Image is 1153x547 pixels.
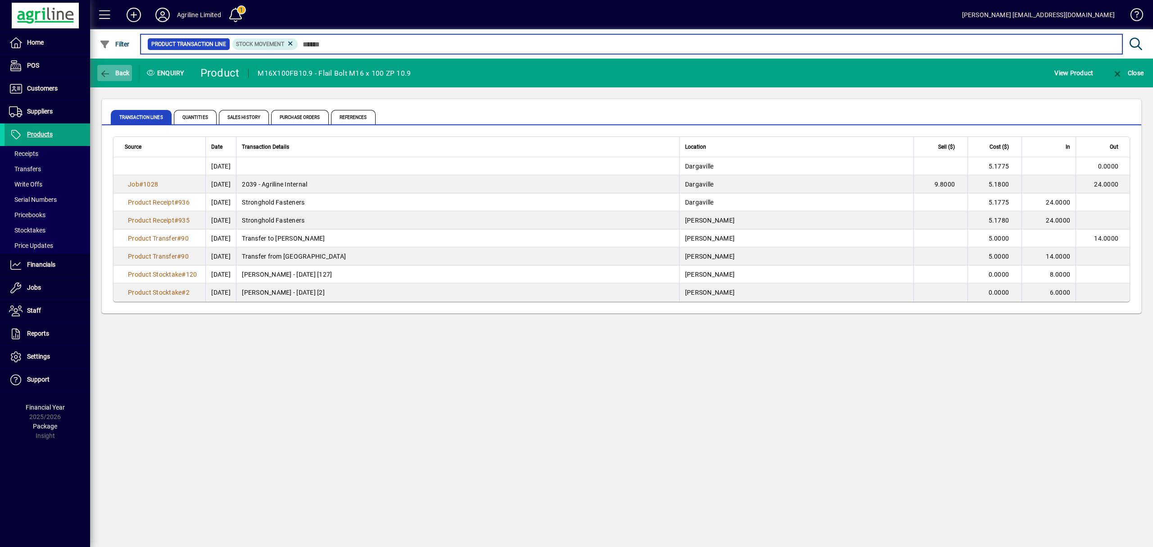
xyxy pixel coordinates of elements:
div: Cost ($) [973,142,1017,152]
td: Stronghold Fasteners [236,193,679,211]
span: Job [128,181,139,188]
span: Dargaville [685,181,714,188]
span: Jobs [27,284,41,291]
app-page-header-button: Close enquiry [1103,65,1153,81]
a: Price Updates [5,238,90,253]
a: Settings [5,346,90,368]
span: Suppliers [27,108,53,115]
td: 5.1780 [967,211,1021,229]
span: 14.0000 [1046,253,1070,260]
span: Products [27,131,53,138]
span: 14.0000 [1094,235,1118,242]
span: # [182,271,186,278]
span: 90 [181,235,189,242]
td: Transfer from [GEOGRAPHIC_DATA] [236,247,679,265]
app-page-header-button: Back [90,65,140,81]
span: View Product [1054,66,1093,80]
a: Product Receipt#935 [125,215,193,225]
span: Out [1110,142,1118,152]
a: Jobs [5,277,90,299]
a: Staff [5,300,90,322]
div: [PERSON_NAME] [EMAIL_ADDRESS][DOMAIN_NAME] [962,8,1115,22]
span: # [174,199,178,206]
span: 6.0000 [1050,289,1071,296]
span: Financial Year [26,404,65,411]
a: Suppliers [5,100,90,123]
span: Serial Numbers [9,196,57,203]
span: 90 [181,253,189,260]
button: Add [119,7,148,23]
button: View Product [1052,65,1095,81]
span: Source [125,142,141,152]
td: Stronghold Fasteners [236,211,679,229]
a: Product Stocktake#120 [125,269,200,279]
span: 24.0000 [1094,181,1118,188]
span: Transfers [9,165,41,173]
span: 24.0000 [1046,199,1070,206]
span: 8.0000 [1050,271,1071,278]
td: 5.0000 [967,247,1021,265]
span: Home [27,39,44,46]
a: Customers [5,77,90,100]
span: # [177,253,181,260]
a: Serial Numbers [5,192,90,207]
span: References [331,110,376,124]
span: Close [1112,69,1144,77]
a: Receipts [5,146,90,161]
span: Settings [27,353,50,360]
span: Purchase Orders [271,110,329,124]
span: 1028 [143,181,158,188]
span: Support [27,376,50,383]
td: [DATE] [205,247,236,265]
span: Product Transfer [128,253,177,260]
span: 24.0000 [1046,217,1070,224]
td: Transfer to [PERSON_NAME] [236,229,679,247]
span: Filter [100,41,130,48]
span: Transaction Lines [111,110,172,124]
span: Financials [27,261,55,268]
td: 5.1775 [967,157,1021,175]
span: Product Receipt [128,199,174,206]
div: Product [200,66,240,80]
td: 5.1800 [967,175,1021,193]
td: [DATE] [205,193,236,211]
div: Enquiry [140,66,194,80]
a: Transfers [5,161,90,177]
td: [DATE] [205,157,236,175]
span: Sell ($) [938,142,955,152]
button: Close [1110,65,1146,81]
td: [DATE] [205,265,236,283]
a: Stocktakes [5,223,90,238]
span: Product Transfer [128,235,177,242]
div: Sell ($) [919,142,963,152]
span: Dargaville [685,199,714,206]
td: [PERSON_NAME] - [DATE] [127] [236,265,679,283]
span: Location [685,142,706,152]
td: 5.1775 [967,193,1021,211]
span: Cost ($) [990,142,1009,152]
a: Product Receipt#936 [125,197,193,207]
a: Pricebooks [5,207,90,223]
a: Product Transfer#90 [125,251,192,261]
span: Product Stocktake [128,289,182,296]
td: [DATE] [205,229,236,247]
a: Financials [5,254,90,276]
span: # [139,181,143,188]
span: Date [211,142,222,152]
span: Product Stocktake [128,271,182,278]
button: Back [97,65,132,81]
a: Support [5,369,90,391]
span: Stock movement [236,41,284,47]
td: [PERSON_NAME] - [DATE] [2] [236,283,679,301]
span: Receipts [9,150,38,157]
span: # [182,289,186,296]
span: # [174,217,178,224]
div: M16X100FB10.9 - Flail Bolt M16 x 100 ZP 10.9 [258,66,411,81]
div: Location [685,142,908,152]
td: [DATE] [205,283,236,301]
a: Reports [5,323,90,345]
span: 0.0000 [1098,163,1119,170]
span: Product Transaction Line [151,40,226,49]
span: [PERSON_NAME] [685,271,735,278]
td: [DATE] [205,211,236,229]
